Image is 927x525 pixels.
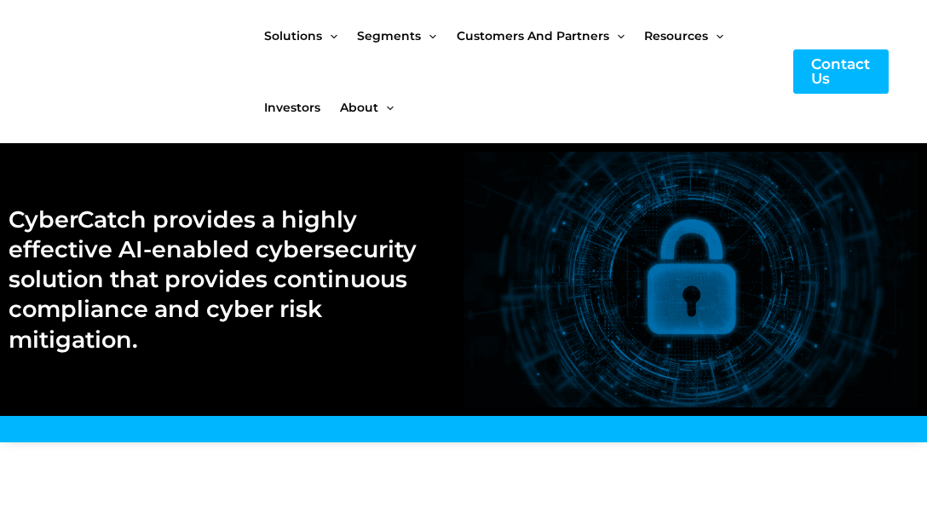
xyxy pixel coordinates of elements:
[30,37,234,107] img: CyberCatch
[793,49,889,94] a: Contact Us
[264,72,340,143] a: Investors
[378,72,394,143] span: Menu Toggle
[9,205,446,354] h2: CyberCatch provides a highly effective AI-enabled cybersecurity solution that provides continuous...
[264,72,320,143] span: Investors
[340,72,378,143] span: About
